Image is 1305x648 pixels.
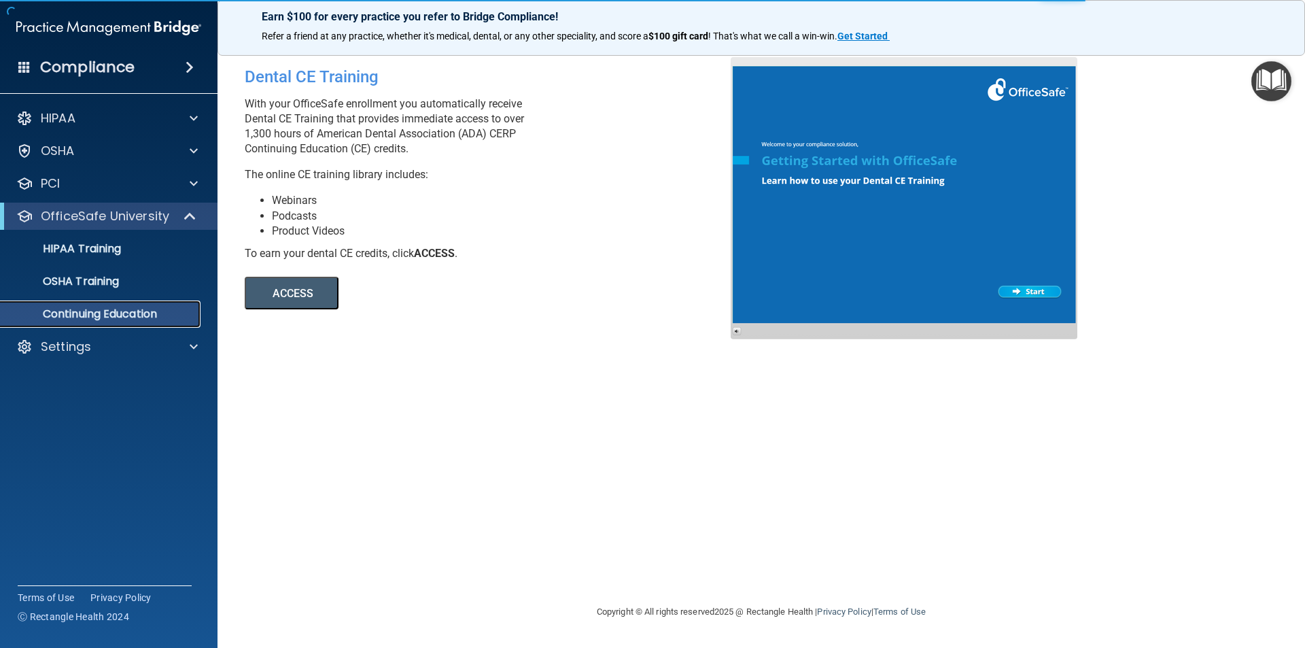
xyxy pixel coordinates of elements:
p: HIPAA Training [9,242,121,256]
a: Privacy Policy [90,591,152,604]
a: Terms of Use [18,591,74,604]
p: With your OfficeSafe enrollment you automatically receive Dental CE Training that provides immedi... [245,97,741,156]
h4: Compliance [40,58,135,77]
a: OSHA [16,143,198,159]
span: Refer a friend at any practice, whether it's medical, dental, or any other speciality, and score a [262,31,648,41]
strong: Get Started [837,31,888,41]
a: ACCESS [245,289,616,299]
p: OSHA Training [9,275,119,288]
p: OfficeSafe University [41,208,169,224]
p: PCI [41,175,60,192]
div: To earn your dental CE credits, click . [245,246,741,261]
b: ACCESS [414,247,455,260]
a: Terms of Use [873,607,926,617]
p: OSHA [41,143,75,159]
li: Podcasts [272,209,741,224]
p: Continuing Education [9,307,194,321]
li: Webinars [272,193,741,208]
a: OfficeSafe University [16,208,197,224]
li: Product Videos [272,224,741,239]
span: Ⓒ Rectangle Health 2024 [18,610,129,624]
img: PMB logo [16,14,201,41]
a: Get Started [837,31,890,41]
a: Privacy Policy [817,607,871,617]
p: HIPAA [41,110,75,126]
p: Earn $100 for every practice you refer to Bridge Compliance! [262,10,1261,23]
p: Settings [41,339,91,355]
a: PCI [16,175,198,192]
p: The online CE training library includes: [245,167,741,182]
a: HIPAA [16,110,198,126]
div: Dental CE Training [245,57,741,97]
button: Open Resource Center [1251,61,1291,101]
div: Copyright © All rights reserved 2025 @ Rectangle Health | | [513,590,1009,634]
button: ACCESS [245,277,338,309]
a: Settings [16,339,198,355]
span: ! That's what we call a win-win. [708,31,837,41]
strong: $100 gift card [648,31,708,41]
